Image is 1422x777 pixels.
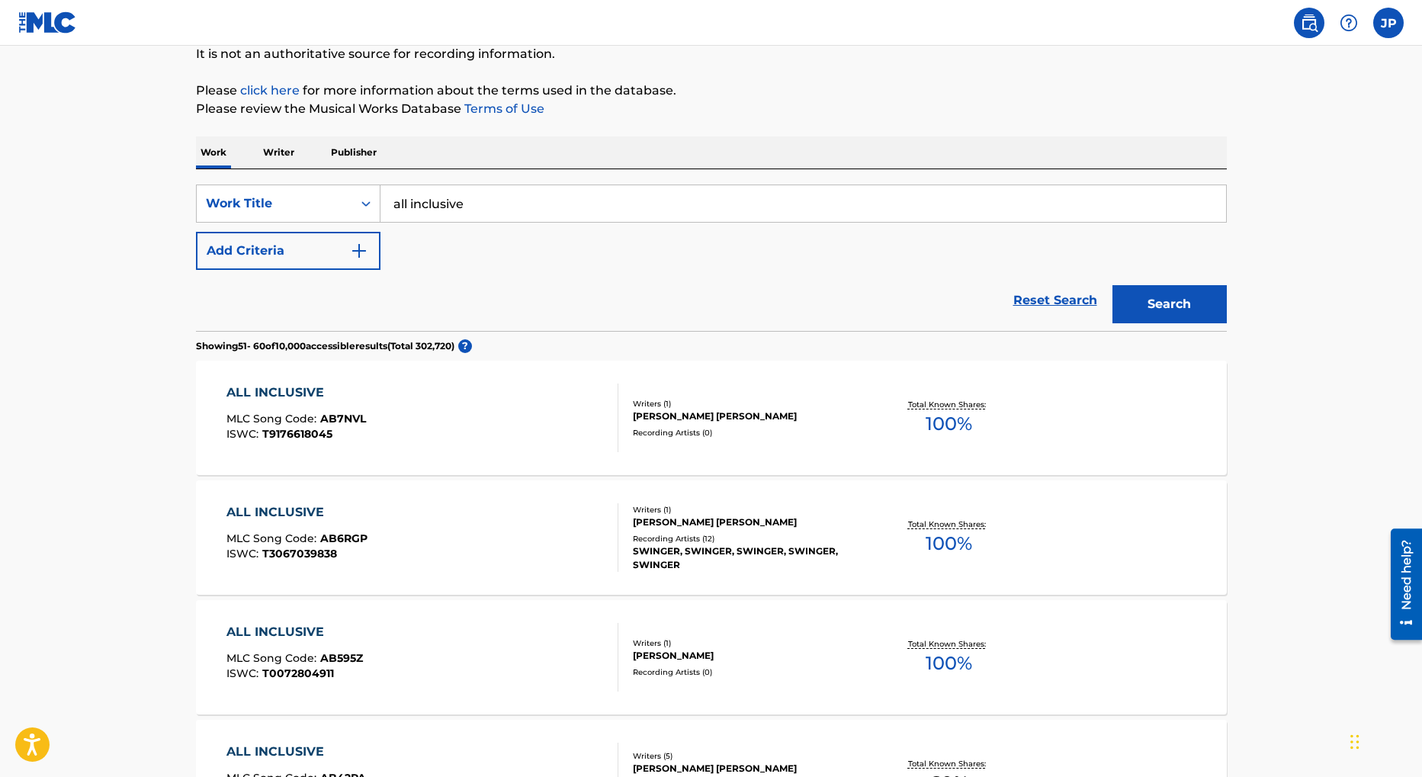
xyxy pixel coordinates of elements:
a: click here [240,83,300,98]
p: Total Known Shares: [908,399,990,410]
p: It is not an authoritative source for recording information. [196,45,1227,63]
span: ISWC : [226,547,262,560]
span: ? [458,339,472,353]
div: Drag [1350,719,1359,765]
form: Search Form [196,185,1227,331]
p: Writer [258,136,299,169]
iframe: Chat Widget [1346,704,1422,777]
div: ALL INCLUSIVE [226,743,366,761]
div: Writers ( 1 ) [633,504,863,515]
img: help [1340,14,1358,32]
button: Search [1112,285,1227,323]
div: ALL INCLUSIVE [226,623,363,641]
div: Help [1334,8,1364,38]
p: Publisher [326,136,381,169]
span: T0072804911 [262,666,334,680]
div: ALL INCLUSIVE [226,384,366,402]
div: [PERSON_NAME] [PERSON_NAME] [633,515,863,529]
div: User Menu [1373,8,1404,38]
img: MLC Logo [18,11,77,34]
span: AB7NVL [320,412,366,425]
p: Total Known Shares: [908,519,990,530]
a: Terms of Use [461,101,544,116]
span: 100 % [926,530,972,557]
p: Showing 51 - 60 of 10,000 accessible results (Total 302,720 ) [196,339,454,353]
p: Please review the Musical Works Database [196,100,1227,118]
div: ALL INCLUSIVE [226,503,368,522]
span: AB6RGP [320,531,368,545]
a: Public Search [1294,8,1324,38]
span: T3067039838 [262,547,337,560]
span: 100 % [926,650,972,677]
span: AB595Z [320,651,363,665]
a: ALL INCLUSIVEMLC Song Code:AB595ZISWC:T0072804911Writers (1)[PERSON_NAME]Recording Artists (0)Tot... [196,600,1227,714]
span: MLC Song Code : [226,531,320,545]
img: search [1300,14,1318,32]
span: MLC Song Code : [226,412,320,425]
button: Add Criteria [196,232,380,270]
iframe: Resource Center [1379,523,1422,646]
p: Please for more information about the terms used in the database. [196,82,1227,100]
div: Writers ( 5 ) [633,750,863,762]
span: ISWC : [226,427,262,441]
div: [PERSON_NAME] [PERSON_NAME] [633,409,863,423]
a: ALL INCLUSIVEMLC Song Code:AB6RGPISWC:T3067039838Writers (1)[PERSON_NAME] [PERSON_NAME]Recording ... [196,480,1227,595]
a: ALL INCLUSIVEMLC Song Code:AB7NVLISWC:T9176618045Writers (1)[PERSON_NAME] [PERSON_NAME]Recording ... [196,361,1227,475]
a: Reset Search [1006,284,1105,317]
div: Writers ( 1 ) [633,637,863,649]
div: [PERSON_NAME] [633,649,863,663]
p: Total Known Shares: [908,758,990,769]
span: 100 % [926,410,972,438]
div: Recording Artists ( 12 ) [633,533,863,544]
span: ISWC : [226,666,262,680]
img: 9d2ae6d4665cec9f34b9.svg [350,242,368,260]
div: Recording Artists ( 0 ) [633,427,863,438]
div: SWINGER, SWINGER, SWINGER, SWINGER, SWINGER [633,544,863,572]
span: T9176618045 [262,427,332,441]
div: Writers ( 1 ) [633,398,863,409]
span: MLC Song Code : [226,651,320,665]
div: Work Title [206,194,343,213]
p: Work [196,136,231,169]
p: Total Known Shares: [908,638,990,650]
div: Recording Artists ( 0 ) [633,666,863,678]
